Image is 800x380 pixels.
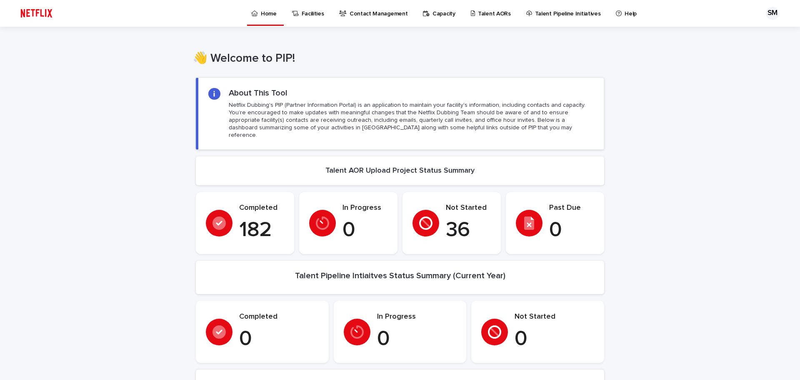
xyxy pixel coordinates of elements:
[239,327,319,352] p: 0
[446,204,491,213] p: Not Started
[766,7,779,20] div: SM
[377,327,457,352] p: 0
[17,5,56,22] img: ifQbXi3ZQGMSEF7WDB7W
[229,88,287,98] h2: About This Tool
[549,218,594,243] p: 0
[325,166,475,176] h2: Talent AOR Upload Project Status Summary
[239,312,319,322] p: Completed
[239,204,284,213] p: Completed
[229,101,594,139] p: Netflix Dubbing's PIP (Partner Information Portal) is an application to maintain your facility's ...
[515,327,594,352] p: 0
[515,312,594,322] p: Not Started
[193,52,601,66] h1: 👋 Welcome to PIP!
[549,204,594,213] p: Past Due
[446,218,491,243] p: 36
[342,204,387,213] p: In Progress
[295,271,505,281] h2: Talent Pipeline Intiaitves Status Summary (Current Year)
[239,218,284,243] p: 182
[377,312,457,322] p: In Progress
[342,218,387,243] p: 0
